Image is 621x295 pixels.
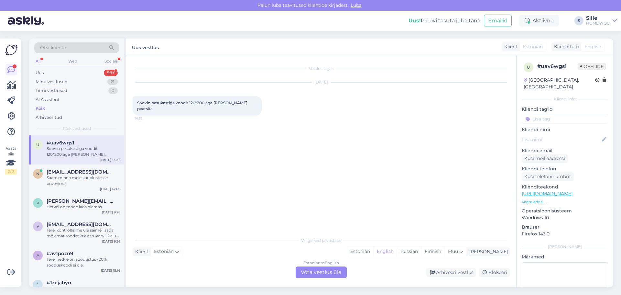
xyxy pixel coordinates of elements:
[154,248,174,255] span: Estonian
[47,221,114,227] span: veronichka3@icloud.com
[522,224,608,231] p: Brauser
[47,256,120,268] div: Tere, hetkle on soodustus -20%, sooduskoodi ei ole.
[40,44,66,51] span: Otsi kliente
[522,199,608,205] p: Vaata edasi ...
[551,43,579,50] div: Klienditugi
[47,280,71,286] span: #1zcjabyn
[397,247,421,256] div: Russian
[426,268,476,277] div: Arhiveeri vestlus
[524,77,595,90] div: [GEOGRAPHIC_DATA], [GEOGRAPHIC_DATA]
[47,227,120,239] div: Tere, kontrollisime üle saime lisada mõlemat toodet 2tk ostukorvi. Palun tehke arvutile restart. ...
[47,204,120,210] div: Hetkel on toode laos olemas.
[36,114,62,121] div: Arhiveeritud
[37,282,38,287] span: 1
[133,79,510,85] div: [DATE]
[5,145,17,175] div: Vaata siia
[47,286,120,291] div: Palun
[448,248,458,254] span: Muu
[47,175,120,187] div: Saate minna meie kauplustesse proovima.
[101,268,120,273] div: [DATE] 15:14
[47,251,73,256] span: #av1pozn9
[104,70,118,76] div: 99+
[467,248,508,255] div: [PERSON_NAME]
[522,136,601,143] input: Lisa nimi
[107,79,118,85] div: 21
[409,17,481,25] div: Proovi tasuta juba täna:
[102,210,120,215] div: [DATE] 9:28
[519,15,559,27] div: Aktiivne
[347,247,373,256] div: Estonian
[296,267,347,278] div: Võta vestlus üle
[523,43,543,50] span: Estonian
[133,248,148,255] div: Klient
[522,106,608,113] p: Kliendi tag'id
[522,214,608,221] p: Windows 10
[34,57,42,65] div: All
[349,2,364,8] span: Luba
[586,16,610,21] div: Sille
[63,126,91,131] span: Kõik vestlused
[132,42,159,51] label: Uus vestlus
[108,87,118,94] div: 0
[135,116,159,121] span: 14:32
[373,247,397,256] div: English
[47,140,74,146] span: #uav6wgs1
[522,254,608,260] p: Märkmed
[479,268,510,277] div: Blokeeri
[522,191,572,197] a: [URL][DOMAIN_NAME]
[586,16,617,26] a: SilleHOME4YOU
[37,224,39,229] span: v
[527,65,530,70] span: u
[100,187,120,191] div: [DATE] 14:06
[522,147,608,154] p: Kliendi email
[37,253,39,258] span: a
[5,169,17,175] div: 2 / 3
[133,66,510,72] div: Vestlus algas
[522,231,608,237] p: Firefox 143.0
[36,142,39,147] span: u
[522,208,608,214] p: Operatsioonisüsteem
[574,16,583,25] div: S
[522,126,608,133] p: Kliendi nimi
[522,114,608,124] input: Lisa tag
[47,198,114,204] span: veronika.mahhova@hotmail.com
[522,172,574,181] div: Küsi telefoninumbrit
[100,157,120,162] div: [DATE] 14:32
[36,70,44,76] div: Uus
[522,165,608,172] p: Kliendi telefon
[586,21,610,26] div: HOME4YOU
[67,57,78,65] div: Web
[36,79,68,85] div: Minu vestlused
[36,87,67,94] div: Tiimi vestlused
[5,44,17,56] img: Askly Logo
[36,105,45,112] div: Kõik
[102,239,120,244] div: [DATE] 9:26
[584,43,601,50] span: English
[522,154,568,163] div: Küsi meiliaadressi
[409,17,421,24] b: Uus!
[522,184,608,190] p: Klienditeekond
[522,244,608,250] div: [PERSON_NAME]
[37,200,39,205] span: v
[47,146,120,157] div: Soovin pesukastiga voodit 120*200,aga [PERSON_NAME] peatsita
[484,15,512,27] button: Emailid
[47,169,114,175] span: neemsalu.neemsalu@gmail.com
[137,100,248,111] span: Soovin pesukastiga voodit 120*200,aga [PERSON_NAME] peatsita
[36,96,60,103] div: AI Assistent
[502,43,517,50] div: Klient
[133,238,510,244] div: Valige keel ja vastake
[522,96,608,102] div: Kliendi info
[578,63,606,70] span: Offline
[36,171,39,176] span: n
[103,57,119,65] div: Socials
[537,62,578,70] div: # uav6wgs1
[303,260,339,266] div: Estonian to English
[421,247,444,256] div: Finnish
